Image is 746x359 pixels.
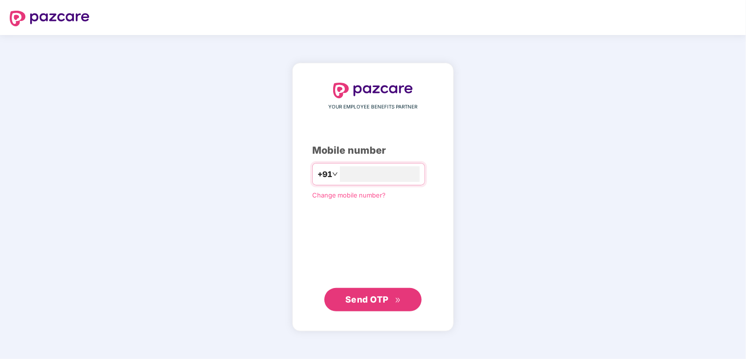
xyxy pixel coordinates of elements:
[10,11,89,26] img: logo
[318,168,332,180] span: +91
[312,143,434,158] div: Mobile number
[324,288,422,311] button: Send OTPdouble-right
[332,171,338,177] span: down
[395,297,401,304] span: double-right
[329,103,418,111] span: YOUR EMPLOYEE BENEFITS PARTNER
[345,294,389,305] span: Send OTP
[333,83,413,98] img: logo
[312,191,386,199] a: Change mobile number?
